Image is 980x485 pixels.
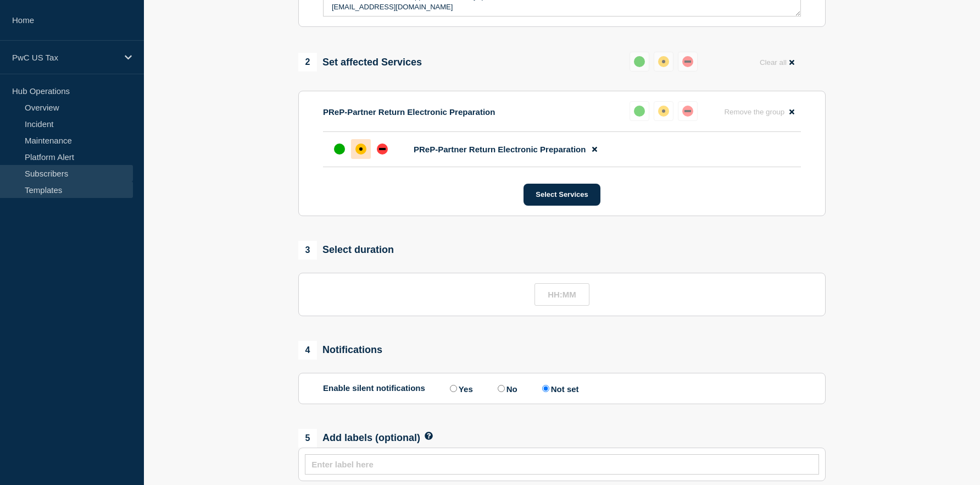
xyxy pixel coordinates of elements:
span: 2 [298,53,317,71]
p: PwC US Tax [12,53,118,62]
button: Clear all [753,52,801,73]
div: affected [658,56,669,67]
div: affected [355,144,366,155]
div: Notifications [298,341,382,360]
input: Enable silent notifications: Not set [542,385,549,392]
button: affected [654,52,673,71]
span: PReP-Partner Return Electronic Preparation [414,145,586,154]
button: down [678,52,698,71]
button: down [678,101,698,121]
label: No [495,383,517,394]
div: down [682,56,693,67]
input: Enter label here [311,460,812,469]
p: [EMAIL_ADDRESS][DOMAIN_NAME] [332,2,792,12]
p: PReP-Partner Return Electronic Preparation [323,107,495,117]
input: HH:MM [534,283,589,306]
p: Enable silent notifications [323,383,425,394]
button: up [630,101,649,121]
div: up [634,106,645,117]
span: 4 [298,341,317,360]
button: affected [654,101,673,121]
div: down [682,106,693,117]
div: down [377,144,388,155]
span: 3 [298,241,317,260]
input: Enable silent notifications: No [498,385,505,392]
button: Select Services [524,184,600,206]
div: Select duration [298,241,394,260]
div: Add labels (optional) [298,429,420,448]
button: up [630,52,649,71]
label: Yes [447,383,473,394]
div: up [334,144,345,155]
div: affected [658,106,669,117]
span: Remove the group [724,108,784,116]
span: 5 [298,429,317,448]
button: Remove the group [717,101,801,123]
div: up [634,56,645,67]
div: Set affected Services [298,53,422,71]
label: Not set [539,383,579,394]
input: Enable silent notifications: Yes [450,385,457,392]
